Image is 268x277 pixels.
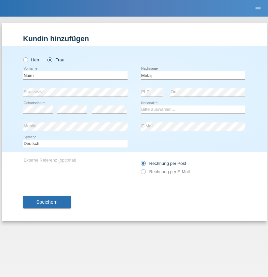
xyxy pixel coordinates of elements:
button: Speichern [23,196,71,208]
input: Rechnung per Post [141,161,145,169]
label: Rechnung per E-Mail [141,169,190,174]
input: Rechnung per E-Mail [141,169,145,177]
label: Herr [23,57,40,62]
span: Speichern [36,199,58,205]
label: Rechnung per Post [141,161,186,166]
i: menu [255,5,261,12]
input: Herr [23,57,27,62]
input: Frau [47,57,52,62]
label: Frau [47,57,64,62]
a: menu [251,6,265,10]
h1: Kundin hinzufügen [23,35,245,43]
